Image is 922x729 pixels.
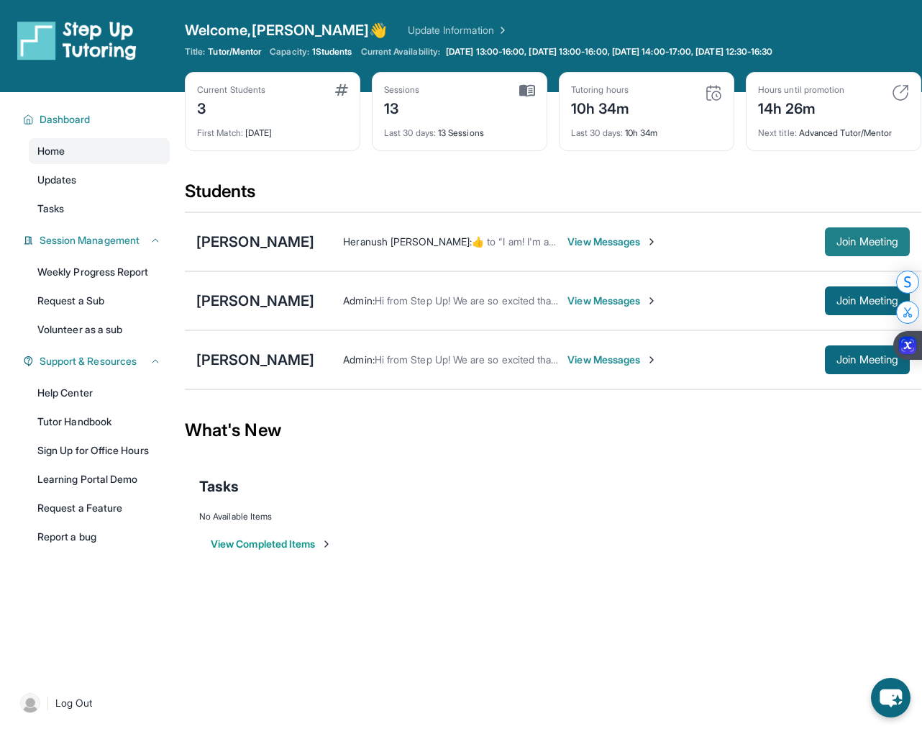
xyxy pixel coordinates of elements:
[705,84,722,101] img: card
[29,167,170,193] a: Updates
[40,112,91,127] span: Dashboard
[571,96,630,119] div: 10h 34m
[29,438,170,463] a: Sign Up for Office Hours
[37,144,65,158] span: Home
[446,46,772,58] span: [DATE] 13:00-16:00, [DATE] 13:00-16:00, [DATE] 14:00-17:00, [DATE] 12:30-16:30
[571,84,630,96] div: Tutoring hours
[519,84,535,97] img: card
[185,180,921,212] div: Students
[196,291,314,311] div: [PERSON_NAME]
[55,696,93,710] span: Log Out
[17,20,137,60] img: logo
[29,409,170,435] a: Tutor Handbook
[758,84,844,96] div: Hours until promotion
[892,84,909,101] img: card
[197,119,348,139] div: [DATE]
[208,46,261,58] span: Tutor/Mentor
[384,119,535,139] div: 13 Sessions
[211,537,332,551] button: View Completed Items
[335,84,348,96] img: card
[571,119,722,139] div: 10h 34m
[343,353,374,366] span: Admin :
[40,354,137,368] span: Support & Resources
[472,235,648,248] span: ​👍​ to “ I am! I'm actually in the session ”
[646,236,657,248] img: Chevron-Right
[836,356,898,364] span: Join Meeting
[567,353,657,367] span: View Messages
[29,380,170,406] a: Help Center
[646,354,657,366] img: Chevron-Right
[825,227,910,256] button: Join Meeting
[758,119,909,139] div: Advanced Tutor/Mentor
[29,138,170,164] a: Home
[408,23,508,37] a: Update Information
[29,317,170,343] a: Volunteer as a sub
[185,20,388,40] span: Welcome, [PERSON_NAME] 👋
[29,196,170,222] a: Tasks
[567,294,657,308] span: View Messages
[196,232,314,252] div: [PERSON_NAME]
[37,173,77,187] span: Updates
[646,295,657,307] img: Chevron-Right
[871,678,910,717] button: chat-button
[197,96,265,119] div: 3
[197,127,243,138] span: First Match :
[758,96,844,119] div: 14h 26m
[14,687,170,719] a: |Log Out
[37,202,64,216] span: Tasks
[567,235,657,249] span: View Messages
[343,294,374,307] span: Admin :
[185,46,205,58] span: Title:
[758,127,797,138] span: Next title :
[197,84,265,96] div: Current Students
[40,233,140,248] span: Session Management
[29,288,170,314] a: Request a Sub
[34,354,161,368] button: Support & Resources
[384,84,420,96] div: Sessions
[270,46,309,58] span: Capacity:
[443,46,775,58] a: [DATE] 13:00-16:00, [DATE] 13:00-16:00, [DATE] 14:00-17:00, [DATE] 12:30-16:30
[199,511,907,522] div: No Available Items
[46,694,50,712] span: |
[196,350,314,370] div: [PERSON_NAME]
[836,296,898,305] span: Join Meeting
[34,112,161,127] button: Dashboard
[29,524,170,550] a: Report a bug
[836,237,898,246] span: Join Meeting
[29,495,170,521] a: Request a Feature
[384,96,420,119] div: 13
[494,23,508,37] img: Chevron Right
[825,286,910,315] button: Join Meeting
[34,233,161,248] button: Session Management
[825,345,910,374] button: Join Meeting
[361,46,440,58] span: Current Availability:
[343,235,472,248] span: Heranush [PERSON_NAME] :
[571,127,623,138] span: Last 30 days :
[312,46,352,58] span: 1 Students
[29,466,170,492] a: Learning Portal Demo
[20,693,40,713] img: user-img
[185,399,921,462] div: What's New
[29,259,170,285] a: Weekly Progress Report
[384,127,436,138] span: Last 30 days :
[199,476,239,497] span: Tasks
